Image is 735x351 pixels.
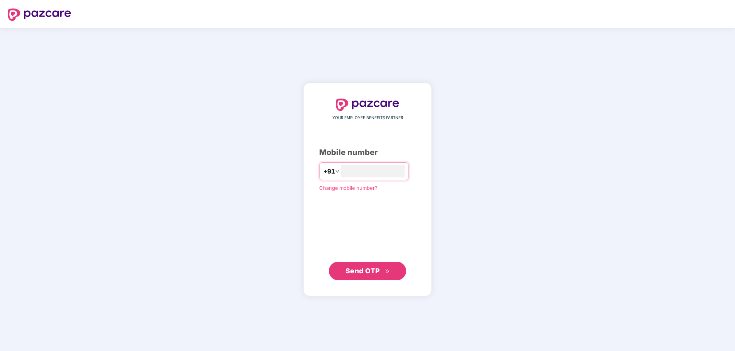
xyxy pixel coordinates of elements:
[323,167,335,176] span: +91
[332,115,403,121] span: YOUR EMPLOYEE BENEFITS PARTNER
[335,169,340,174] span: down
[345,267,380,275] span: Send OTP
[336,99,399,111] img: logo
[8,9,71,21] img: logo
[319,147,416,158] div: Mobile number
[329,262,406,280] button: Send OTPdouble-right
[385,269,390,274] span: double-right
[319,185,378,191] a: Change mobile number?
